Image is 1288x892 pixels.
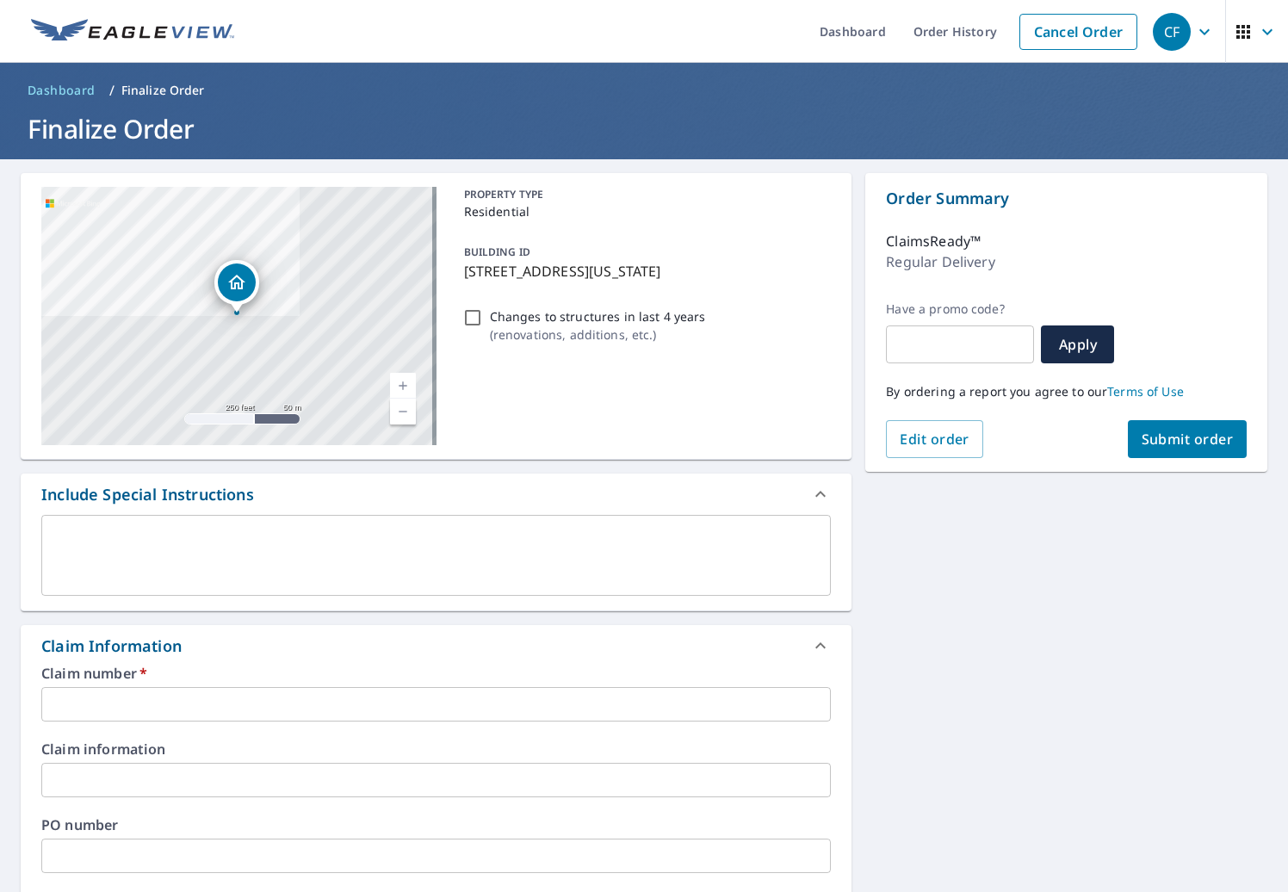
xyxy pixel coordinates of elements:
[1153,13,1191,51] div: CF
[28,82,96,99] span: Dashboard
[886,251,994,272] p: Regular Delivery
[1019,14,1137,50] a: Cancel Order
[121,82,205,99] p: Finalize Order
[41,666,831,680] label: Claim number
[21,77,102,104] a: Dashboard
[21,474,851,515] div: Include Special Instructions
[886,187,1247,210] p: Order Summary
[1142,430,1234,449] span: Submit order
[490,307,706,325] p: Changes to structures in last 4 years
[490,325,706,344] p: ( renovations, additions, etc. )
[21,111,1267,146] h1: Finalize Order
[900,430,969,449] span: Edit order
[886,301,1034,317] label: Have a promo code?
[464,245,530,259] p: BUILDING ID
[109,80,115,101] li: /
[1041,325,1114,363] button: Apply
[21,625,851,666] div: Claim Information
[464,202,825,220] p: Residential
[21,77,1267,104] nav: breadcrumb
[1107,383,1184,400] a: Terms of Use
[1128,420,1248,458] button: Submit order
[41,818,831,832] label: PO number
[1055,335,1100,354] span: Apply
[214,260,259,313] div: Dropped pin, building 1, Residential property, 638 Waters Dr Virginia Beach, VA 23462
[41,483,254,506] div: Include Special Instructions
[31,19,234,45] img: EV Logo
[886,420,983,458] button: Edit order
[41,635,182,658] div: Claim Information
[886,231,981,251] p: ClaimsReady™
[464,187,825,202] p: PROPERTY TYPE
[390,373,416,399] a: Current Level 17, Zoom In
[886,384,1247,400] p: By ordering a report you agree to our
[464,261,825,282] p: [STREET_ADDRESS][US_STATE]
[41,742,831,756] label: Claim information
[390,399,416,424] a: Current Level 17, Zoom Out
